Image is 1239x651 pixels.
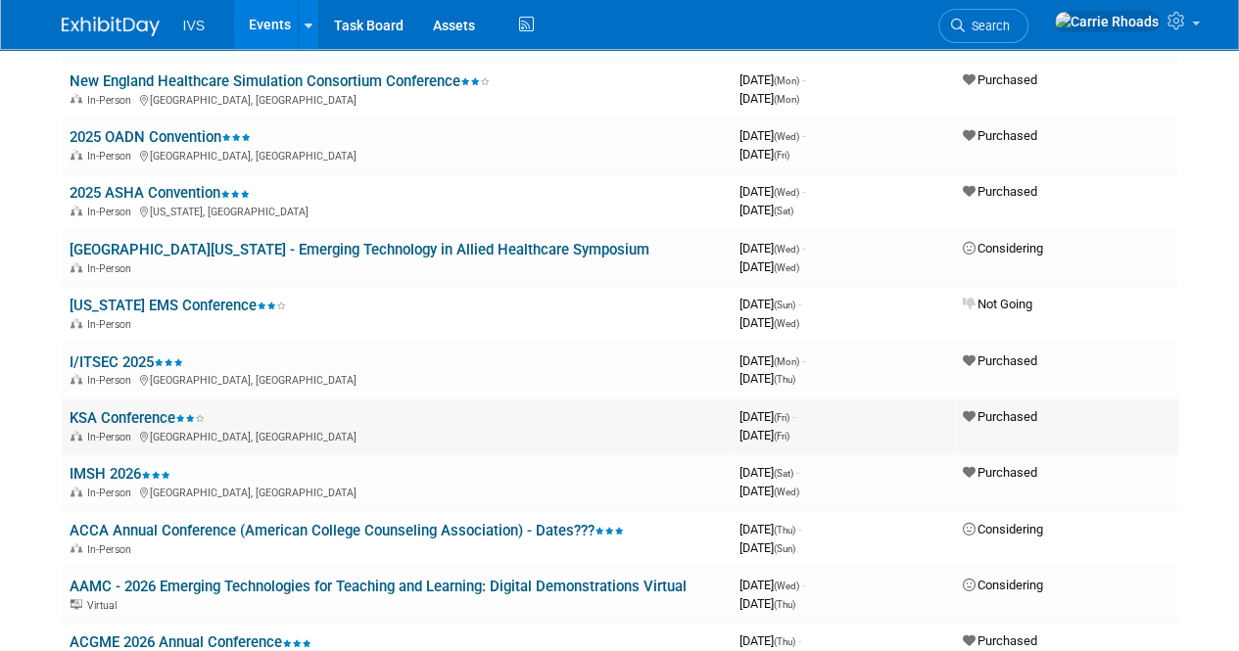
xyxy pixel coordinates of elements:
span: (Thu) [774,374,795,385]
span: (Wed) [774,487,799,497]
img: In-Person Event [71,431,82,441]
span: [DATE] [739,91,799,106]
span: (Fri) [774,150,789,161]
img: In-Person Event [71,374,82,384]
span: [DATE] [739,315,799,330]
img: In-Person Event [71,94,82,104]
a: [GEOGRAPHIC_DATA][US_STATE] - Emerging Technology in Allied Healthcare Symposium [70,241,649,258]
span: - [802,578,805,592]
img: In-Person Event [71,150,82,160]
span: (Wed) [774,318,799,329]
span: (Sun) [774,543,795,554]
a: ACGME 2026 Annual Conference [70,633,311,651]
span: Purchased [963,353,1037,368]
span: - [798,522,801,536]
span: [DATE] [739,522,801,536]
span: (Mon) [774,75,799,86]
span: In-Person [87,94,137,107]
span: Virtual [87,599,122,612]
span: (Mon) [774,94,799,105]
span: (Thu) [774,525,795,535]
span: In-Person [87,543,137,556]
div: [GEOGRAPHIC_DATA], [GEOGRAPHIC_DATA] [70,484,724,499]
a: IMSH 2026 [70,465,170,483]
img: Carrie Rhoads [1054,11,1160,32]
span: Purchased [963,409,1037,424]
span: [DATE] [739,184,805,199]
span: Considering [963,578,1043,592]
span: - [798,633,801,648]
span: Not Going [963,297,1032,311]
a: [US_STATE] EMS Conference [70,297,286,314]
a: Search [938,9,1028,43]
div: [GEOGRAPHIC_DATA], [GEOGRAPHIC_DATA] [70,428,724,443]
a: 2025 ASHA Convention [70,184,250,202]
span: [DATE] [739,259,799,274]
span: - [802,353,805,368]
span: In-Person [87,206,137,218]
span: - [802,72,805,87]
span: [DATE] [739,147,789,162]
span: In-Person [87,487,137,499]
span: (Wed) [774,244,799,255]
span: Considering [963,241,1043,256]
span: (Fri) [774,412,789,423]
span: Search [965,19,1010,33]
span: [DATE] [739,203,793,217]
span: (Thu) [774,636,795,647]
span: [DATE] [739,297,801,311]
span: (Wed) [774,187,799,198]
span: [DATE] [739,540,795,555]
a: 2025 OADN Convention [70,128,251,146]
img: In-Person Event [71,543,82,553]
span: [DATE] [739,578,805,592]
a: I/ITSEC 2025 [70,353,183,371]
span: - [798,297,801,311]
span: Considering [963,522,1043,536]
span: [DATE] [739,633,801,648]
span: (Sat) [774,468,793,479]
span: [DATE] [739,596,795,611]
img: Virtual Event [71,599,82,609]
span: [DATE] [739,465,799,480]
span: - [796,465,799,480]
span: Purchased [963,465,1037,480]
span: [DATE] [739,371,795,386]
span: Purchased [963,184,1037,199]
img: In-Person Event [71,262,82,272]
div: [GEOGRAPHIC_DATA], [GEOGRAPHIC_DATA] [70,91,724,107]
span: [DATE] [739,128,805,143]
span: Purchased [963,633,1037,648]
img: In-Person Event [71,318,82,328]
span: In-Person [87,318,137,331]
span: [DATE] [739,241,805,256]
span: [DATE] [739,484,799,498]
a: KSA Conference [70,409,205,427]
img: In-Person Event [71,206,82,215]
span: [DATE] [739,428,789,442]
span: (Mon) [774,356,799,367]
div: [GEOGRAPHIC_DATA], [GEOGRAPHIC_DATA] [70,371,724,387]
span: - [802,128,805,143]
a: ACCA Annual Conference (American College Counseling Association) - Dates??? [70,522,624,539]
span: [DATE] [739,72,805,87]
div: [US_STATE], [GEOGRAPHIC_DATA] [70,203,724,218]
span: [DATE] [739,353,805,368]
span: In-Person [87,262,137,275]
span: (Wed) [774,581,799,591]
span: - [792,409,795,424]
img: ExhibitDay [62,17,160,36]
span: (Wed) [774,262,799,273]
span: Purchased [963,72,1037,87]
span: In-Person [87,150,137,163]
span: - [802,184,805,199]
span: - [802,241,805,256]
span: In-Person [87,431,137,443]
span: Purchased [963,128,1037,143]
a: AAMC - 2026 Emerging Technologies for Teaching and Learning: Digital Demonstrations Virtual [70,578,687,595]
span: [DATE] [739,409,795,424]
span: (Thu) [774,599,795,610]
div: [GEOGRAPHIC_DATA], [GEOGRAPHIC_DATA] [70,147,724,163]
img: In-Person Event [71,487,82,496]
span: In-Person [87,374,137,387]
